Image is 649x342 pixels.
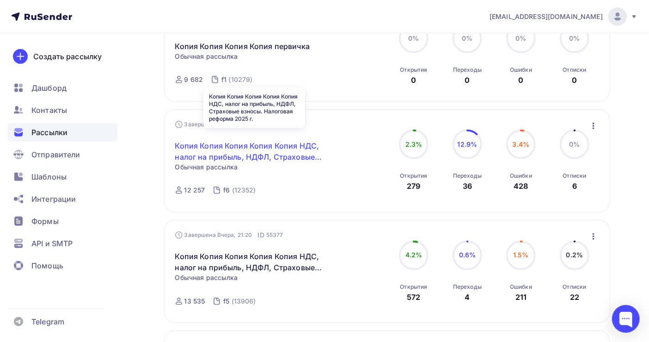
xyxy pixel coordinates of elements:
span: Отправители [31,149,80,160]
span: API и SMTP [31,238,73,249]
div: Переходы [453,66,482,74]
div: Ошибки [510,172,532,180]
span: Обычная рассылка [175,162,238,172]
div: 36 [463,180,472,192]
a: Контакты [7,101,117,119]
span: ID [258,230,264,240]
span: 3.4% [513,140,530,148]
div: 13 535 [184,297,205,306]
a: f6 (12352) [222,183,257,198]
div: 572 [407,292,420,303]
div: Создать рассылку [33,51,102,62]
span: 12.9% [458,140,478,148]
a: Дашборд [7,79,117,97]
div: Открытия [400,66,427,74]
a: Отправители [7,145,117,164]
div: Открытия [400,283,427,291]
div: Отписки [563,172,587,180]
div: Отписки [563,283,587,291]
div: Открытия [400,172,427,180]
a: f1 (10279) [220,72,253,87]
div: Переходы [453,283,482,291]
div: (10279) [228,75,252,84]
div: Завершена Сегодня, 6:06 [175,120,289,129]
div: Переходы [453,172,482,180]
span: 55377 [266,230,283,240]
span: Обычная рассылка [175,52,238,61]
div: Завершена Вчера, 21:20 [175,230,283,240]
div: 0 [465,75,470,86]
span: Шаблоны [31,171,67,182]
span: 4.2% [405,251,422,259]
span: 0.2% [566,251,583,259]
span: Помощь [31,260,63,271]
span: Обычная рассылка [175,273,238,282]
span: 0.6% [459,251,476,259]
span: 0% [569,140,580,148]
a: Копия Копия Копия Копия первичка [175,41,310,52]
span: 0% [462,34,472,42]
a: [EMAIL_ADDRESS][DOMAIN_NAME] [490,7,638,26]
span: [EMAIL_ADDRESS][DOMAIN_NAME] [490,12,603,21]
span: Контакты [31,105,67,116]
div: Ошибки [510,66,532,74]
div: f5 [223,297,229,306]
span: 0% [569,34,580,42]
a: Копия Копия Копия Копия Копия НДС, налог на прибыль, НДФЛ, Страховые взносы. Налоговая реформа 20... [175,140,334,162]
div: f1 [221,75,227,84]
span: Рассылки [31,127,67,138]
span: Дашборд [31,82,67,93]
div: Отписки [563,66,587,74]
span: 1.5% [513,251,529,259]
div: (12352) [232,186,256,195]
span: Telegram [31,316,64,327]
div: 211 [515,292,527,303]
a: Рассылки [7,123,117,142]
div: 12 257 [184,186,205,195]
a: Шаблоны [7,168,117,186]
div: Копия Копия Копия Копия Копия НДС, налог на прибыль, НДФЛ, Страховые взносы. Налоговая реформа 20... [203,87,305,128]
span: Формы [31,216,59,227]
div: 279 [407,180,420,192]
div: 428 [514,180,528,192]
div: f6 [223,186,230,195]
a: Копия Копия Копия Копия Копия НДС, налог на прибыль, НДФЛ, Страховые взносы. Налоговая реформа 20... [175,251,334,273]
span: 0% [515,34,526,42]
a: f5 (13906) [222,294,257,309]
div: 0 [411,75,416,86]
div: 0 [572,75,577,86]
div: 9 682 [184,75,203,84]
span: 2.3% [405,140,422,148]
a: Формы [7,212,117,230]
div: 0 [518,75,523,86]
div: 22 [570,292,579,303]
span: 0% [408,34,419,42]
span: Интеграции [31,193,76,205]
div: Ошибки [510,283,532,291]
div: 6 [572,180,577,192]
div: (13906) [232,297,256,306]
div: 4 [465,292,470,303]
